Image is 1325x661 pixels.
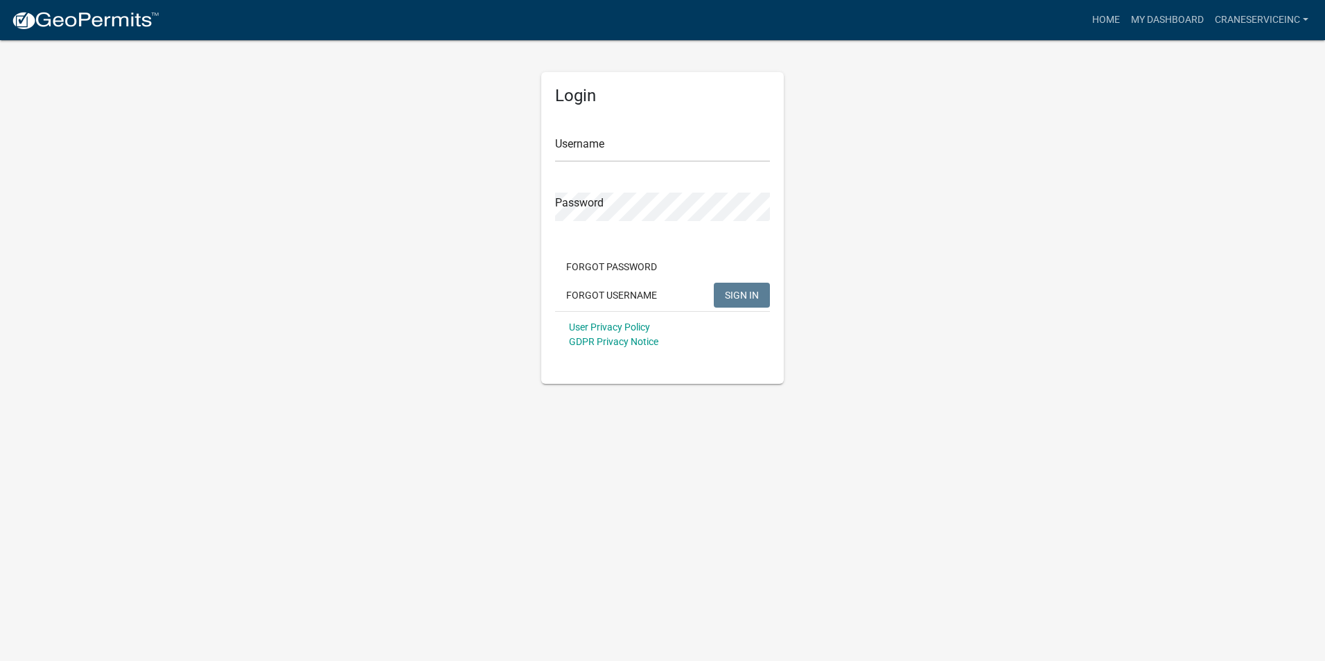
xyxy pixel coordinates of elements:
a: User Privacy Policy [569,321,650,333]
button: SIGN IN [714,283,770,308]
a: CraneServiceInc [1209,7,1314,33]
a: GDPR Privacy Notice [569,336,658,347]
button: Forgot Username [555,283,668,308]
a: My Dashboard [1125,7,1209,33]
h5: Login [555,86,770,106]
button: Forgot Password [555,254,668,279]
span: SIGN IN [725,289,759,300]
a: Home [1087,7,1125,33]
